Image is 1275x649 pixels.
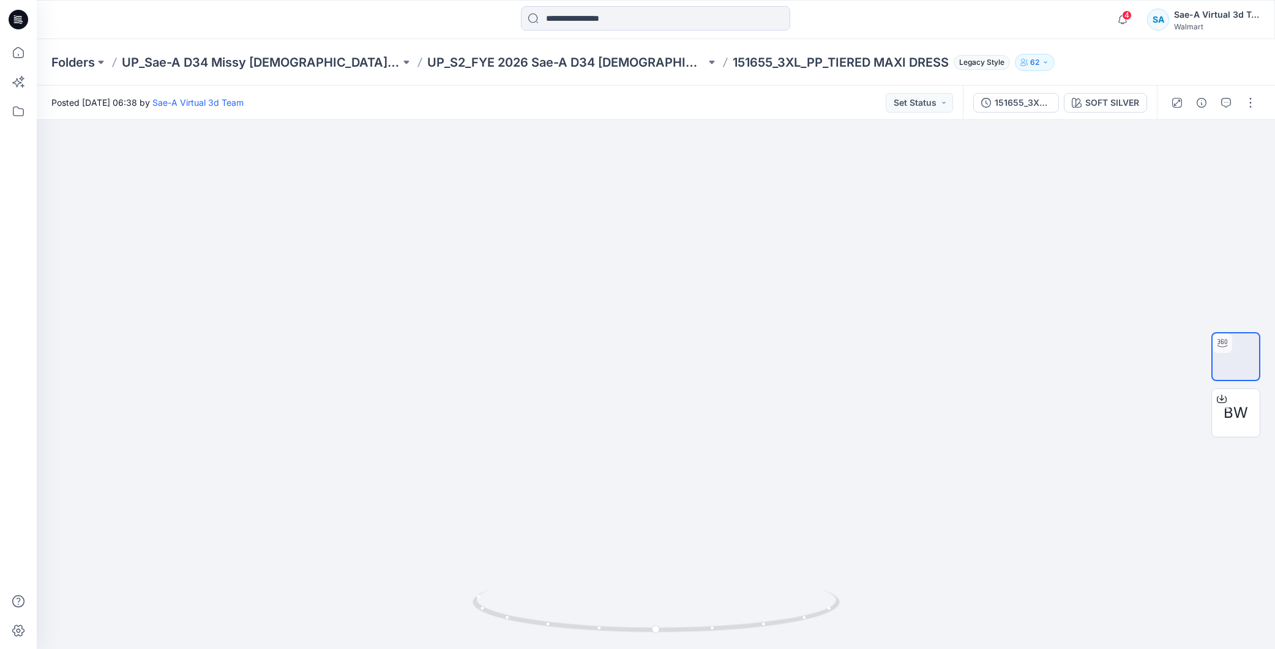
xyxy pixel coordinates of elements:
[1064,93,1147,113] button: SOFT SILVER
[51,54,95,71] a: Folders
[1147,9,1169,31] div: SA
[122,54,400,71] a: UP_Sae-A D34 Missy [DEMOGRAPHIC_DATA] Dresses
[1224,402,1248,424] span: BW
[1122,10,1132,20] span: 4
[152,97,244,108] a: Sae-A Virtual 3d Team
[1174,7,1260,22] div: Sae-A Virtual 3d Team
[995,96,1051,109] div: 151655_3XL_PP_TIERED MAXI DRESS
[733,54,949,71] p: 151655_3XL_PP_TIERED MAXI DRESS
[1030,56,1039,69] p: 62
[954,55,1010,70] span: Legacy Style
[1192,93,1211,113] button: Details
[1085,96,1139,109] div: SOFT SILVER
[427,54,706,71] a: UP_S2_FYE 2026 Sae-A D34 [DEMOGRAPHIC_DATA] Woven DRESSES
[949,54,1010,71] button: Legacy Style
[1015,54,1055,71] button: 62
[51,96,244,109] span: Posted [DATE] 06:38 by
[1174,22,1260,31] div: Walmart
[973,93,1059,113] button: 151655_3XL_PP_TIERED MAXI DRESS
